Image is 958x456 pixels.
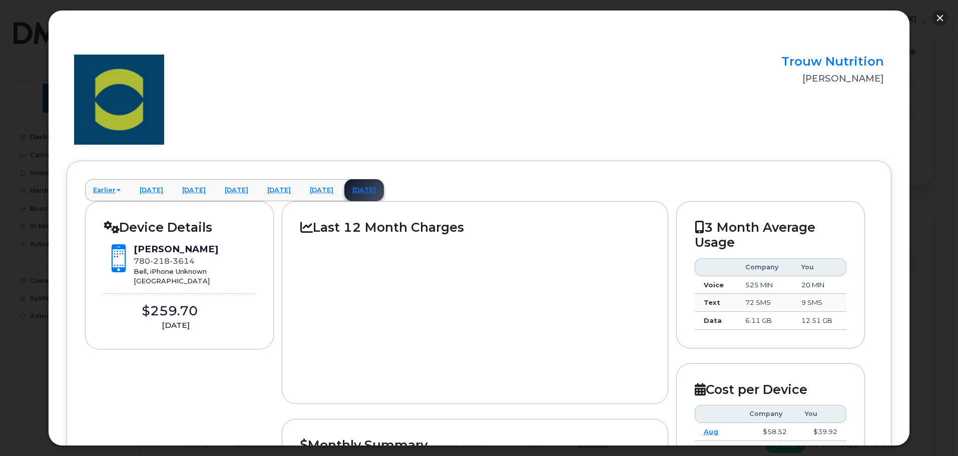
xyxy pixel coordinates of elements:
th: You [792,258,846,276]
div: [DATE] [104,320,248,331]
div: $259.70 [104,302,236,320]
td: 9 SMS [792,294,846,312]
td: $39.92 [796,423,846,441]
td: 72 SMS [736,294,792,312]
h2: Monthly Summary [300,437,649,452]
strong: Voice [704,281,724,289]
div: Bell, iPhone Unknown [GEOGRAPHIC_DATA] [134,267,218,285]
h2: Cost per Device [695,382,847,397]
td: 525 MIN [736,276,792,294]
td: $58.52 [740,423,796,441]
div: [PERSON_NAME] [134,243,218,256]
a: [DATE] [704,445,728,453]
a: Aug [704,427,718,435]
span: 3614 [170,256,195,266]
td: 12.51 GB [792,312,846,330]
td: 6.11 GB [736,312,792,330]
span: 780 [134,256,195,266]
th: You [796,405,846,423]
th: Company [740,405,796,423]
th: Company [736,258,792,276]
strong: Text [704,298,720,306]
td: 20 MIN [792,276,846,294]
strong: Data [704,316,722,324]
